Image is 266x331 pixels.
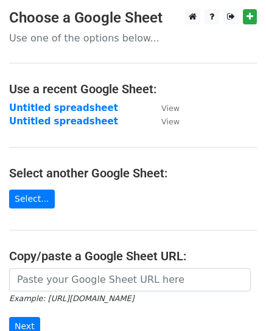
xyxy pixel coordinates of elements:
h4: Select another Google Sheet: [9,166,257,180]
small: View [161,117,180,126]
h4: Copy/paste a Google Sheet URL: [9,249,257,263]
a: Untitled spreadsheet [9,116,118,127]
a: Untitled spreadsheet [9,102,118,113]
h4: Use a recent Google Sheet: [9,82,257,96]
small: View [161,104,180,113]
a: Select... [9,190,55,208]
a: View [149,116,180,127]
input: Paste your Google Sheet URL here [9,268,251,291]
p: Use one of the options below... [9,32,257,44]
a: View [149,102,180,113]
small: Example: [URL][DOMAIN_NAME] [9,294,134,303]
h3: Choose a Google Sheet [9,9,257,27]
